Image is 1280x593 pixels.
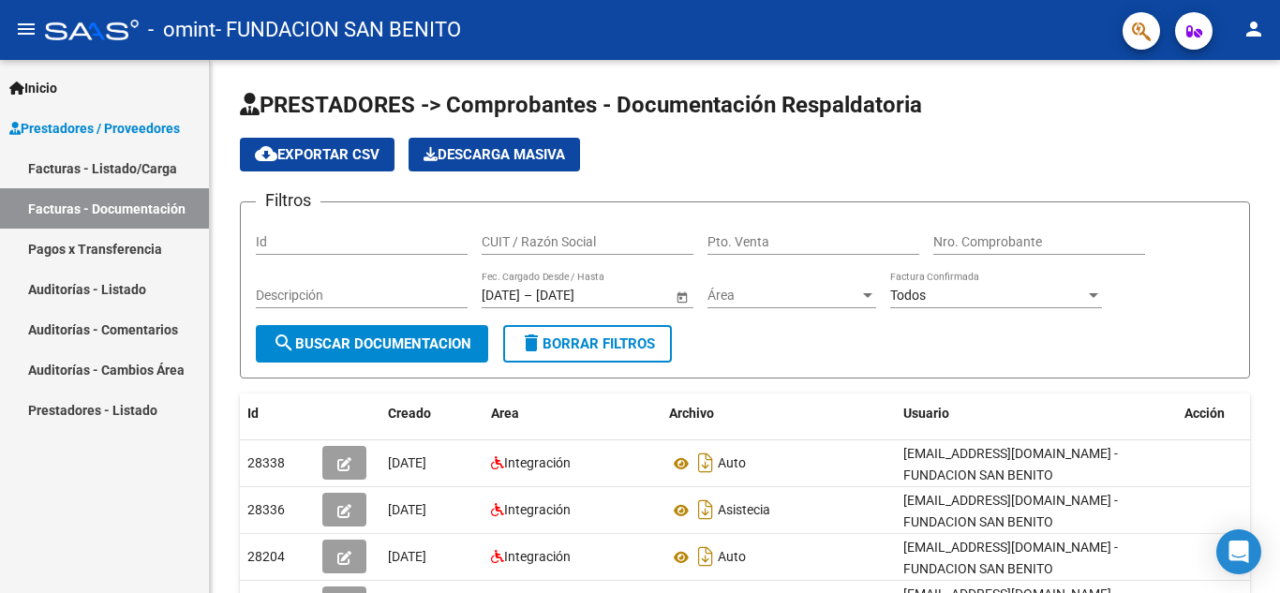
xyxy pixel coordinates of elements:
span: Descarga Masiva [424,146,565,163]
i: Descargar documento [693,541,718,571]
h3: Filtros [256,187,320,214]
app-download-masive: Descarga masiva de comprobantes (adjuntos) [409,138,580,171]
div: Open Intercom Messenger [1216,529,1261,574]
span: Prestadores / Proveedores [9,118,180,139]
span: Exportar CSV [255,146,380,163]
span: – [524,288,532,304]
span: [EMAIL_ADDRESS][DOMAIN_NAME] - FUNDACION SAN BENITO [903,493,1118,529]
span: 28338 [247,455,285,470]
span: [DATE] [388,455,426,470]
i: Descargar documento [693,448,718,478]
mat-icon: search [273,332,295,354]
mat-icon: menu [15,18,37,40]
span: 28336 [247,502,285,517]
span: Area [491,406,519,421]
span: Buscar Documentacion [273,335,471,352]
datatable-header-cell: Usuario [896,393,1177,434]
span: Integración [504,455,571,470]
span: Borrar Filtros [520,335,655,352]
i: Descargar documento [693,495,718,525]
input: Fecha inicio [482,288,520,304]
span: Asistecia [718,503,770,518]
span: [EMAIL_ADDRESS][DOMAIN_NAME] - FUNDACION SAN BENITO [903,540,1118,576]
span: Integración [504,549,571,564]
mat-icon: person [1243,18,1265,40]
span: [DATE] [388,549,426,564]
span: Usuario [903,406,949,421]
span: Archivo [669,406,714,421]
span: - FUNDACION SAN BENITO [216,9,461,51]
span: 28204 [247,549,285,564]
mat-icon: cloud_download [255,142,277,165]
span: Acción [1184,406,1225,421]
span: Integración [504,502,571,517]
button: Exportar CSV [240,138,394,171]
span: Inicio [9,78,57,98]
span: PRESTADORES -> Comprobantes - Documentación Respaldatoria [240,92,922,118]
span: Id [247,406,259,421]
span: Área [707,288,859,304]
button: Open calendar [672,287,692,306]
datatable-header-cell: Area [484,393,662,434]
span: [EMAIL_ADDRESS][DOMAIN_NAME] - FUNDACION SAN BENITO [903,446,1118,482]
span: Todos [890,288,926,303]
mat-icon: delete [520,332,543,354]
input: Fecha fin [536,288,628,304]
datatable-header-cell: Acción [1177,393,1271,434]
datatable-header-cell: Id [240,393,315,434]
datatable-header-cell: Creado [380,393,484,434]
span: Auto [718,456,746,471]
span: - omint [148,9,216,51]
button: Buscar Documentacion [256,325,488,363]
span: Auto [718,550,746,565]
span: [DATE] [388,502,426,517]
button: Descarga Masiva [409,138,580,171]
span: Creado [388,406,431,421]
datatable-header-cell: Archivo [662,393,896,434]
button: Borrar Filtros [503,325,672,363]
